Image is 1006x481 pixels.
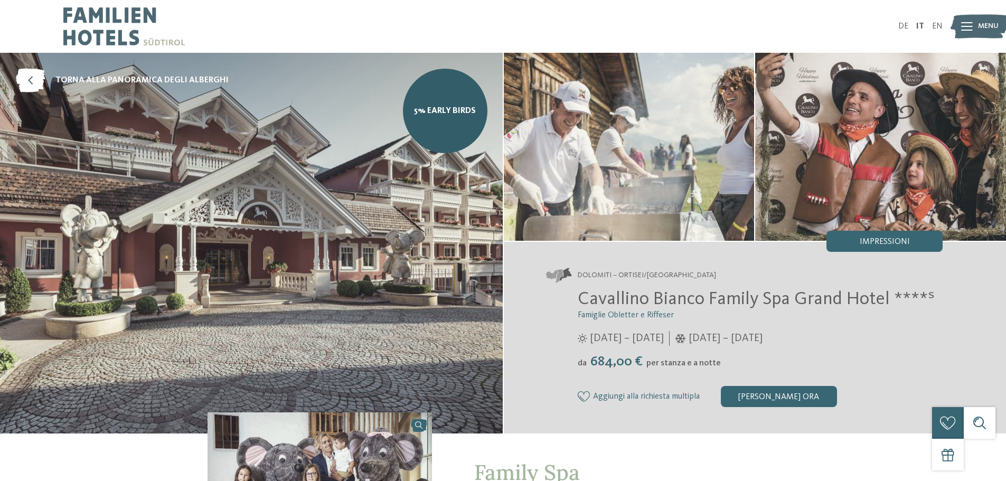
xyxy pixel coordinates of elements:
[55,74,229,86] span: torna alla panoramica degli alberghi
[414,105,476,117] span: 5% Early Birds
[504,53,755,241] img: Nel family hotel a Ortisei i vostri desideri diventeranno realtà
[932,22,943,31] a: EN
[593,392,700,402] span: Aggiungi alla richiesta multipla
[578,290,935,308] span: Cavallino Bianco Family Spa Grand Hotel ****ˢ
[755,53,1006,241] img: Nel family hotel a Ortisei i vostri desideri diventeranno realtà
[403,69,487,153] a: 5% Early Birds
[916,22,924,31] a: IT
[898,22,908,31] a: DE
[675,334,686,343] i: Orari d'apertura inverno
[646,359,721,367] span: per stanza e a notte
[578,270,716,281] span: Dolomiti – Ortisei/[GEOGRAPHIC_DATA]
[590,331,664,346] span: [DATE] – [DATE]
[689,331,763,346] span: [DATE] – [DATE]
[16,69,229,92] a: torna alla panoramica degli alberghi
[860,238,910,246] span: Impressioni
[588,355,645,369] span: 684,00 €
[578,334,587,343] i: Orari d'apertura estate
[578,311,674,319] span: Famiglie Obletter e Riffeser
[721,386,837,407] div: [PERSON_NAME] ora
[978,21,999,32] span: Menu
[578,359,587,367] span: da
